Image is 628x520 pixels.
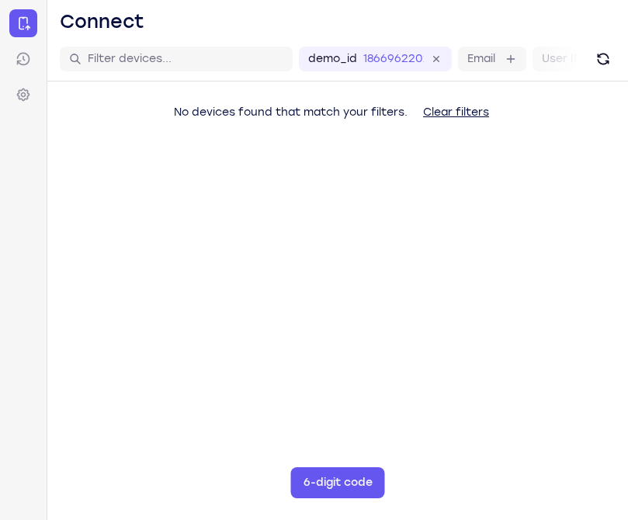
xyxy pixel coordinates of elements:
[542,51,581,67] label: User ID
[308,51,357,67] label: demo_id
[291,467,385,498] button: 6-digit code
[60,9,144,34] h1: Connect
[174,106,408,119] span: No devices found that match your filters.
[467,51,495,67] label: Email
[411,97,501,128] button: Clear filters
[9,9,37,37] a: Connect
[9,45,37,73] a: Sessions
[9,81,37,109] a: Settings
[88,51,283,67] input: Filter devices...
[591,47,616,71] button: Refresh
